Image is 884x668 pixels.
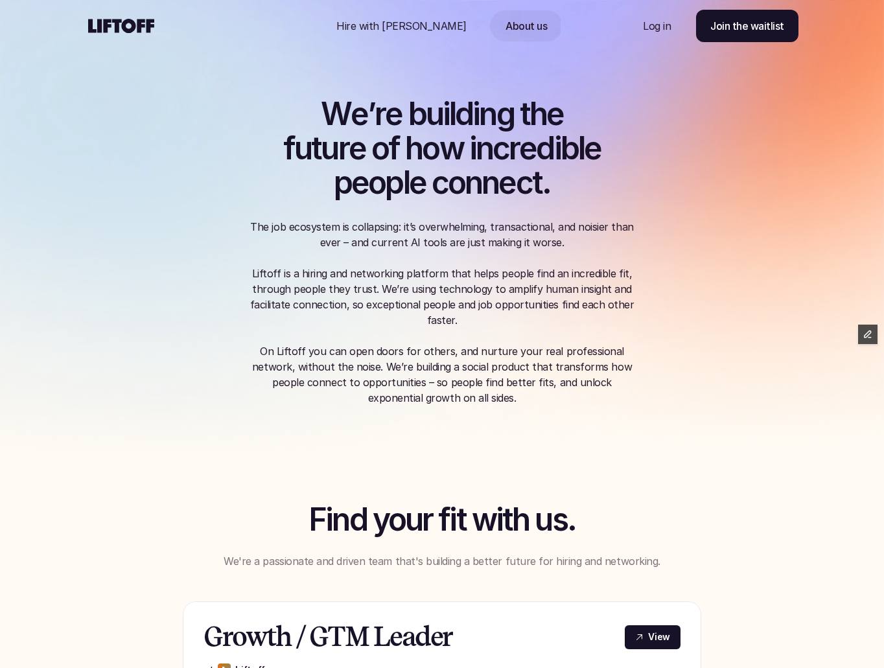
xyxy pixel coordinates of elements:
span: n [476,132,493,166]
span: e [349,132,366,166]
span: h [405,132,422,166]
span: c [516,166,532,200]
button: Edit Framer Content [858,325,878,344]
span: . [542,166,550,200]
span: o [368,166,385,200]
span: n [482,166,498,200]
span: W [321,97,351,132]
span: d [455,97,472,132]
p: About us [506,18,547,34]
span: u [426,97,443,132]
span: f [388,132,399,166]
p: The job ecosystem is collapsing: it’s overwhelming, transactional, and noisier than ever – and cu... [248,219,636,328]
span: b [561,132,578,166]
p: Join the waitlist [710,18,784,34]
span: e [498,166,515,200]
a: Nav Link [321,10,482,41]
span: o [422,132,439,166]
span: n [479,97,496,132]
p: On Liftoff you can open doors for others, and nurture your real professional network, without the... [248,343,636,406]
p: Log in [643,18,671,34]
span: o [371,132,388,166]
span: d [536,132,553,166]
span: n [465,166,482,200]
span: r [375,97,385,132]
span: f [283,132,294,166]
span: h [529,97,546,132]
span: l [578,132,584,166]
span: r [509,132,519,166]
span: p [385,166,402,200]
span: b [408,97,426,132]
span: c [493,132,509,166]
span: e [584,132,601,166]
p: Hire with [PERSON_NAME] [336,18,467,34]
span: ’ [367,97,375,132]
span: r [338,132,349,166]
span: e [385,97,402,132]
span: i [554,132,561,166]
a: Join the waitlist [696,10,798,42]
span: e [351,97,367,132]
a: Nav Link [490,10,563,41]
span: i [469,132,476,166]
span: o [448,166,465,200]
span: i [472,97,479,132]
span: w [439,132,463,166]
span: e [351,166,368,200]
h2: Find your fit with us. [215,503,669,537]
h3: Growth / GTM Leader [204,622,609,652]
span: u [321,132,338,166]
p: View [648,630,670,644]
span: p [334,166,351,200]
a: View [625,625,680,649]
span: i [443,97,449,132]
span: e [409,166,426,200]
span: g [496,97,514,132]
p: We're a passionate and driven team that's building a better future for hiring and networking. [215,553,669,569]
span: l [403,166,409,200]
span: t [520,97,529,132]
span: t [532,166,542,200]
span: u [294,132,311,166]
a: Nav Link [627,10,686,41]
span: l [449,97,455,132]
span: e [519,132,536,166]
span: t [311,132,321,166]
span: e [546,97,563,132]
span: c [432,166,448,200]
